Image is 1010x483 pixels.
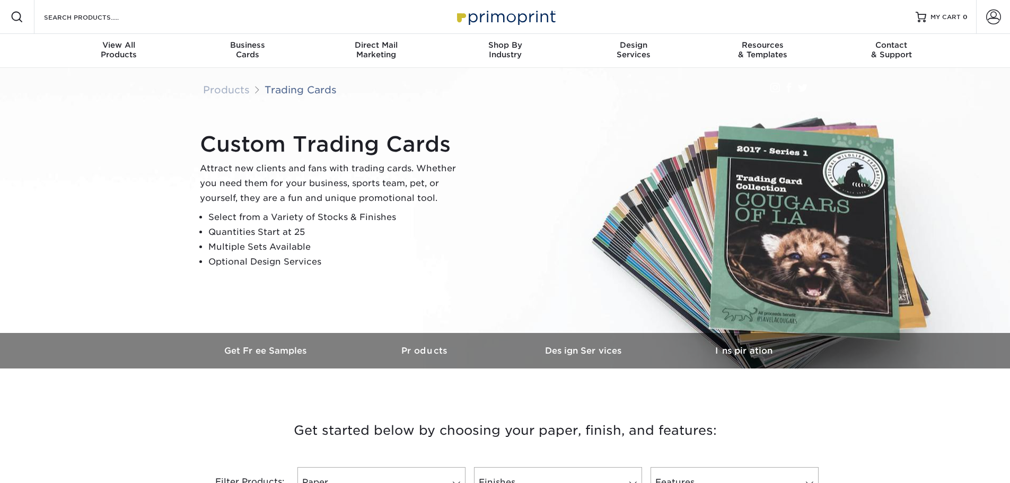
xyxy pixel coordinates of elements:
[930,13,961,22] span: MY CART
[452,5,558,28] img: Primoprint
[183,40,312,59] div: Cards
[441,40,569,50] span: Shop By
[195,407,815,454] h3: Get started below by choosing your paper, finish, and features:
[208,240,465,254] li: Multiple Sets Available
[312,40,441,50] span: Direct Mail
[346,333,505,368] a: Products
[200,131,465,157] h1: Custom Trading Cards
[505,333,664,368] a: Design Services
[265,84,337,95] a: Trading Cards
[505,346,664,356] h3: Design Services
[183,34,312,68] a: BusinessCards
[569,40,698,59] div: Services
[208,210,465,225] li: Select from a Variety of Stocks & Finishes
[203,84,250,95] a: Products
[664,333,823,368] a: Inspiration
[208,254,465,269] li: Optional Design Services
[312,34,441,68] a: Direct MailMarketing
[441,40,569,59] div: Industry
[55,34,183,68] a: View AllProducts
[200,161,465,206] p: Attract new clients and fans with trading cards. Whether you need them for your business, sports ...
[569,40,698,50] span: Design
[187,346,346,356] h3: Get Free Samples
[312,40,441,59] div: Marketing
[569,34,698,68] a: DesignServices
[441,34,569,68] a: Shop ByIndustry
[698,40,827,59] div: & Templates
[664,346,823,356] h3: Inspiration
[698,40,827,50] span: Resources
[698,34,827,68] a: Resources& Templates
[827,40,956,59] div: & Support
[183,40,312,50] span: Business
[187,333,346,368] a: Get Free Samples
[963,13,968,21] span: 0
[208,225,465,240] li: Quantities Start at 25
[55,40,183,50] span: View All
[55,40,183,59] div: Products
[827,40,956,50] span: Contact
[827,34,956,68] a: Contact& Support
[346,346,505,356] h3: Products
[43,11,146,23] input: SEARCH PRODUCTS.....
